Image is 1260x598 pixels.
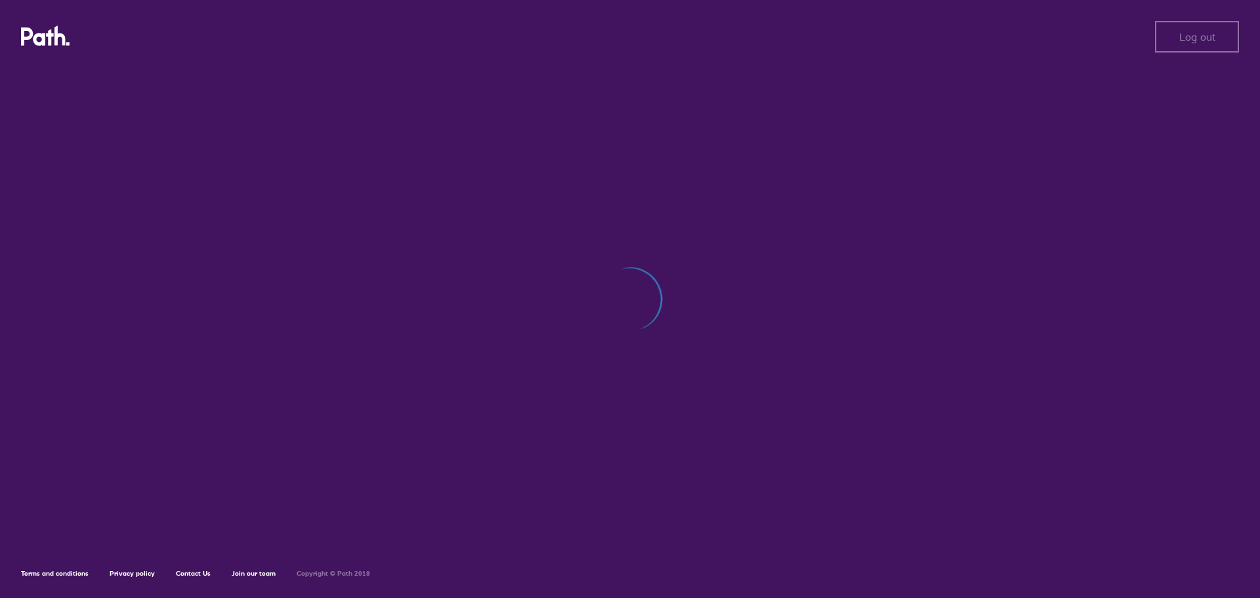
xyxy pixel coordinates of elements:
[21,569,89,578] a: Terms and conditions
[110,569,155,578] a: Privacy policy
[232,569,276,578] a: Join our team
[297,570,370,578] h6: Copyright © Path 2018
[1155,21,1239,53] button: Log out
[1179,31,1215,43] span: Log out
[176,569,211,578] a: Contact Us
